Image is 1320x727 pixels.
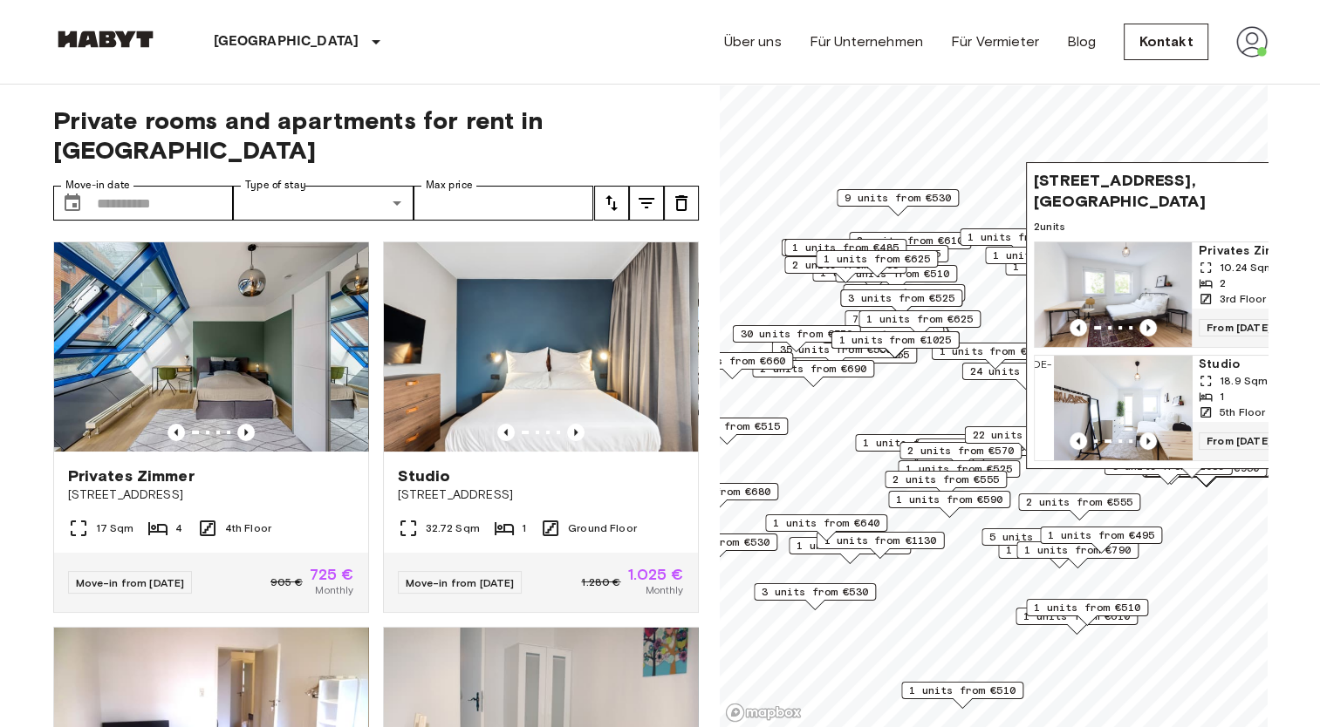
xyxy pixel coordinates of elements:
[838,332,951,348] span: 1 units from €1025
[1220,291,1266,307] span: 3rd Floor
[863,435,969,451] span: 1 units from €725
[1199,432,1279,450] span: From [DATE]
[666,418,788,445] div: Map marker
[888,491,1010,518] div: Map marker
[909,683,1016,698] span: 1 units from €510
[845,310,967,337] div: Map marker
[671,352,793,379] div: Map marker
[383,241,699,613] a: Marketing picture of unit DE-01-481-006-01Previous imagePrevious imageStudio[STREET_ADDRESS]32.72...
[784,256,906,283] div: Map marker
[1070,432,1087,450] button: Previous image
[849,232,971,259] div: Map marker
[1124,24,1207,60] a: Kontakt
[214,31,359,52] p: [GEOGRAPHIC_DATA]
[858,310,981,337] div: Map marker
[1236,26,1268,58] img: avatar
[893,472,999,487] span: 2 units from €555
[1070,319,1087,336] button: Previous image
[1048,527,1154,543] span: 1 units from €495
[925,439,1031,455] span: 4 units from €605
[1026,599,1148,626] div: Map marker
[245,178,306,193] label: Type of stay
[960,228,1082,255] div: Map marker
[76,576,185,589] span: Move-in from [DATE]
[985,247,1107,274] div: Map marker
[1053,356,1210,460] img: Marketing picture of unit DE-01-002-023-01H
[384,242,698,452] img: Marketing picture of unit DE-01-481-006-01
[789,537,911,564] div: Map marker
[1220,260,1274,275] span: 10.24 Sqm
[68,486,354,504] span: [STREET_ADDRESS]
[901,682,1023,709] div: Map marker
[835,265,957,292] div: Map marker
[1016,608,1138,635] div: Map marker
[270,574,303,590] span: 905 €
[969,363,1082,379] span: 24 units from €530
[1018,493,1140,520] div: Map marker
[1220,389,1224,404] span: 1
[843,266,949,282] span: 2 units from €510
[1220,275,1226,291] span: 2
[175,520,182,536] span: 4
[398,465,451,486] span: Studio
[851,285,957,301] span: 3 units from €525
[1034,600,1140,615] span: 1 units from €510
[826,245,948,272] div: Map marker
[939,343,1051,359] span: 1 units from €1320
[773,515,879,531] span: 1 units from €640
[497,424,515,441] button: Previous image
[53,105,699,165] span: Private rooms and apartments for rent in [GEOGRAPHIC_DATA]
[1139,319,1157,336] button: Previous image
[740,326,852,342] span: 30 units from €570
[845,190,951,206] span: 9 units from €530
[522,520,526,536] span: 1
[1023,608,1130,624] span: 1 units from €610
[53,31,158,48] img: Habyt
[899,442,1022,469] div: Map marker
[843,284,965,311] div: Map marker
[824,251,930,267] span: 1 units from €625
[906,461,1012,477] span: 1 units from €525
[1199,319,1279,336] span: From [DATE]
[792,240,899,255] span: 1 units from €485
[568,520,637,536] span: Ground Floor
[917,438,1039,465] div: Map marker
[968,229,1074,245] span: 1 units from €585
[898,460,1020,487] div: Map marker
[993,248,1099,263] span: 1 units from €590
[816,532,944,559] div: Map marker
[1220,373,1268,389] span: 18.9 Sqm
[989,529,1096,545] span: 5 units from €590
[1024,542,1131,558] span: 1 units from €790
[664,186,699,221] button: tune
[857,233,963,248] span: 2 units from €610
[848,290,954,306] span: 3 units from €525
[55,186,90,221] button: Choose date
[406,576,515,589] span: Move-in from [DATE]
[831,331,959,358] div: Map marker
[824,533,936,548] span: 1 units from €1130
[581,574,620,590] span: 1.280 €
[816,250,938,277] div: Map marker
[629,186,664,221] button: tune
[168,424,185,441] button: Previous image
[1026,494,1132,510] span: 2 units from €555
[972,427,1084,443] span: 22 units from €575
[567,424,585,441] button: Previous image
[762,584,868,600] span: 3 units from €530
[852,311,959,327] span: 7 units from €585
[656,483,778,510] div: Map marker
[398,486,684,504] span: [STREET_ADDRESS]
[645,582,683,598] span: Monthly
[896,492,1002,507] span: 1 units from €590
[1067,31,1097,52] a: Blog
[834,246,940,262] span: 3 units from €555
[96,520,134,536] span: 17 Sqm
[1139,432,1157,450] button: Previous image
[837,189,959,216] div: Map marker
[732,325,860,352] div: Map marker
[931,343,1059,370] div: Map marker
[752,360,874,387] div: Map marker
[951,31,1039,52] a: Für Vermieter
[53,241,369,613] a: Marketing picture of unit DE-01-010-002-01HFPrevious imagePrevious imagePrivates Zimmer[STREET_AD...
